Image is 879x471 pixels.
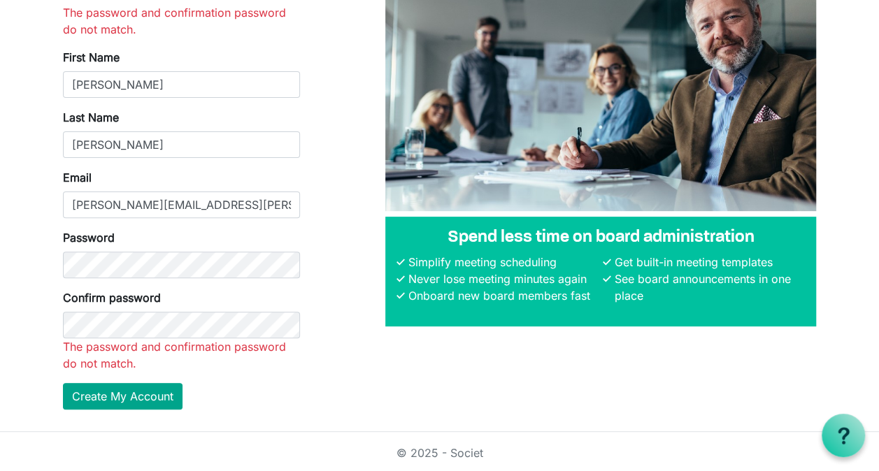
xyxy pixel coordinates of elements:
li: Get built-in meeting templates [610,254,805,270]
label: First Name [63,49,120,66]
button: Create My Account [63,383,183,410]
li: See board announcements in one place [610,270,805,304]
label: Email [63,169,92,186]
h4: Spend less time on board administration [396,228,805,248]
li: Onboard new board members fast [405,287,599,304]
span: The password and confirmation password do not match. [63,340,286,370]
li: Simplify meeting scheduling [405,254,599,270]
a: © 2025 - Societ [396,446,483,460]
li: The password and confirmation password do not match. [63,4,300,38]
label: Confirm password [63,289,161,306]
label: Last Name [63,109,119,126]
label: Password [63,229,115,246]
li: Never lose meeting minutes again [405,270,599,287]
